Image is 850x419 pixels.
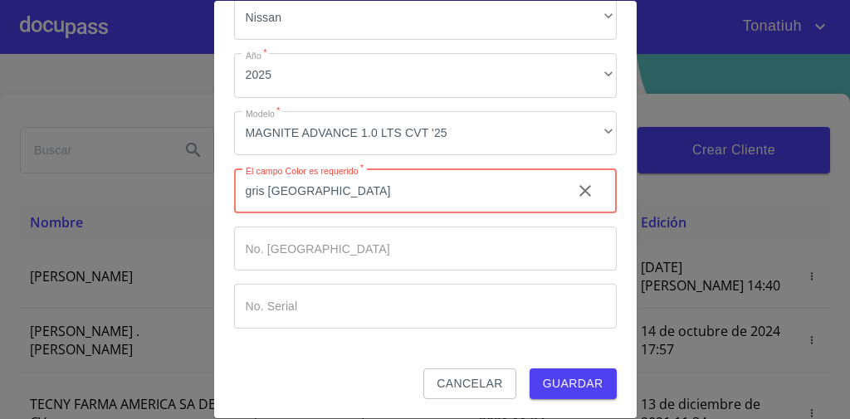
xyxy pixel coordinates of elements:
div: 2025 [234,53,617,98]
div: MAGNITE ADVANCE 1.0 LTS CVT '25 [234,111,617,156]
button: clear input [565,171,605,211]
button: Cancelar [423,368,515,399]
button: Guardar [530,368,617,399]
span: Cancelar [437,373,502,394]
span: Guardar [543,373,603,394]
